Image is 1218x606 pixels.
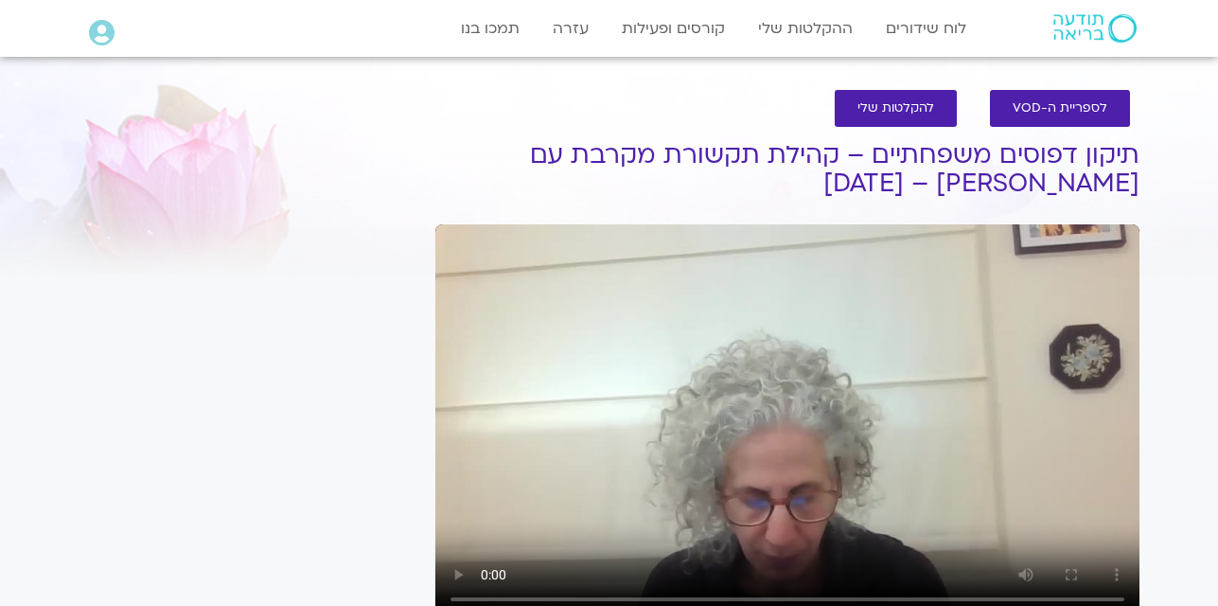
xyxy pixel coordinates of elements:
a: להקלטות שלי [835,90,957,127]
span: להקלטות שלי [857,101,934,116]
h1: תיקון דפוסים משפחתיים – קהילת תקשורת מקרבת עם [PERSON_NAME] – [DATE] [435,141,1139,198]
img: תודעה בריאה [1053,14,1137,43]
a: תמכו בנו [451,10,529,46]
a: ההקלטות שלי [749,10,862,46]
a: לוח שידורים [876,10,976,46]
a: עזרה [543,10,598,46]
span: לספריית ה-VOD [1013,101,1107,116]
a: קורסים ופעילות [612,10,734,46]
a: לספריית ה-VOD [990,90,1130,127]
